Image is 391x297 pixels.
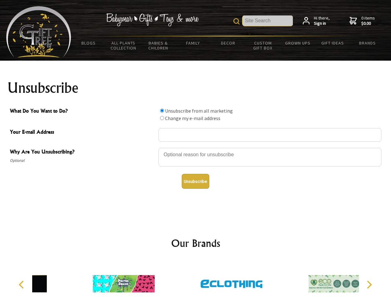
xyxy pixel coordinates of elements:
a: 0 items$0.00 [350,15,375,26]
a: Custom Gift Box [245,37,280,54]
span: Optional [10,157,155,164]
h2: Our Brands [12,236,379,251]
button: Next [362,278,376,291]
button: Unsubscribe [182,174,209,189]
button: Previous [15,278,29,291]
h1: Unsubscribe [7,80,384,95]
span: 0 items [361,15,375,26]
span: What Do You Want to Do? [10,107,155,116]
span: Why Are You Unsubscribing? [10,148,155,157]
input: What Do You Want to Do? [160,109,164,113]
a: Family [176,37,211,49]
span: Hi there, [314,15,330,26]
textarea: Why Are You Unsubscribing? [159,148,381,166]
a: BLOGS [71,37,106,49]
label: Unsubscribe from all marketing [165,108,233,114]
input: Site Search [242,15,293,26]
img: Babyware - Gifts - Toys and more... [6,6,71,58]
input: What Do You Want to Do? [160,116,164,120]
a: Decor [211,37,245,49]
a: Grown Ups [280,37,315,49]
span: Your E-mail Address [10,128,155,137]
label: Change my e-mail address [165,115,220,121]
strong: $0.00 [361,21,375,26]
a: Brands [350,37,385,49]
strong: Sign in [314,21,330,26]
a: Hi there,Sign in [303,15,330,26]
img: Babywear - Gifts - Toys & more [106,13,199,26]
input: Your E-mail Address [159,128,381,142]
a: Babies & Children [141,37,176,54]
a: All Plants Collection [106,37,141,54]
a: Gift Ideas [315,37,350,49]
img: product search [233,18,240,24]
